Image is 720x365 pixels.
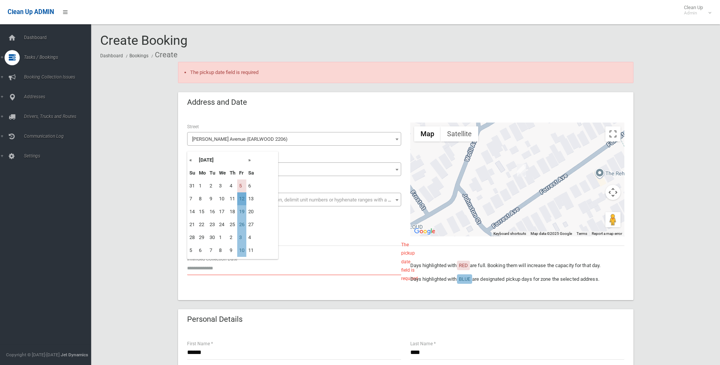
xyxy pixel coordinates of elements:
td: 3 [217,179,228,192]
th: Su [187,167,197,179]
th: « [187,154,197,167]
p: Days highlighted with are full. Booking them will increase the capacity for that day. [410,261,624,270]
button: Show street map [414,126,441,142]
td: 1 [197,179,208,192]
span: Forrest Avenue (EARLWOOD 2206) [189,134,399,145]
td: 2 [228,231,237,244]
td: 14 [187,205,197,218]
th: We [217,167,228,179]
span: Settings [22,153,97,159]
header: Address and Date [178,95,256,110]
span: The pickup date field is required [401,241,418,283]
span: Clean Up ADMIN [8,8,54,16]
button: Show satellite imagery [441,126,478,142]
span: RED [459,263,468,268]
td: 5 [237,179,246,192]
a: Report a map error [592,231,622,236]
td: 13 [246,192,256,205]
span: 49 [187,162,401,176]
td: 6 [197,244,208,257]
td: 7 [187,192,197,205]
td: 11 [228,192,237,205]
a: Terms [577,231,587,236]
td: 20 [246,205,256,218]
span: Drivers, Trucks and Routes [22,114,97,119]
td: 23 [208,218,217,231]
td: 3 [237,231,246,244]
td: 4 [228,179,237,192]
div: 49 Forrest Avenue, EARLWOOD NSW 2206 [517,164,526,177]
td: 5 [187,244,197,257]
td: 9 [228,244,237,257]
span: Booking Collection Issues [22,74,97,80]
button: Keyboard shortcuts [493,231,526,236]
span: Map data ©2025 Google [531,231,572,236]
td: 29 [197,231,208,244]
td: 30 [208,231,217,244]
td: 9 [208,192,217,205]
th: Th [228,167,237,179]
td: 31 [187,179,197,192]
strong: Jet Dynamics [61,352,88,357]
span: Clean Up [680,5,711,16]
td: 28 [187,231,197,244]
td: 1 [217,231,228,244]
td: 27 [246,218,256,231]
th: Mo [197,167,208,179]
a: Dashboard [100,53,123,58]
td: 8 [197,192,208,205]
span: Copyright © [DATE]-[DATE] [6,352,60,357]
td: 4 [246,231,256,244]
small: Admin [684,10,703,16]
th: [DATE] [197,154,246,167]
span: 49 [189,164,399,175]
td: 25 [228,218,237,231]
th: Tu [208,167,217,179]
td: 24 [217,218,228,231]
td: 10 [217,192,228,205]
td: 8 [217,244,228,257]
td: 15 [197,205,208,218]
td: 12 [237,192,246,205]
td: 26 [237,218,246,231]
button: Toggle fullscreen view [605,126,621,142]
td: 18 [228,205,237,218]
td: 2 [208,179,217,192]
button: Map camera controls [605,185,621,200]
th: Sa [246,167,256,179]
li: Create [150,48,178,62]
span: Forrest Avenue (EARLWOOD 2206) [187,132,401,146]
span: Dashboard [22,35,97,40]
td: 16 [208,205,217,218]
td: 10 [237,244,246,257]
th: Fr [237,167,246,179]
img: Google [412,227,437,236]
span: Addresses [22,94,97,99]
span: BLUE [459,276,470,282]
th: » [246,154,256,167]
td: 6 [246,179,256,192]
td: 17 [217,205,228,218]
a: Open this area in Google Maps (opens a new window) [412,227,437,236]
td: 11 [246,244,256,257]
button: Drag Pegman onto the map to open Street View [605,212,621,227]
td: 7 [208,244,217,257]
span: Select the unit number from the dropdown, delimit unit numbers or hyphenate ranges with a comma [192,197,404,203]
header: Personal Details [178,312,252,327]
li: The pickup date field is required [190,68,627,77]
p: Days highlighted with are designated pickup days for zone the selected address. [410,275,624,284]
span: Create Booking [100,33,187,48]
td: 21 [187,218,197,231]
span: Communication Log [22,134,97,139]
a: Bookings [129,53,148,58]
span: Tasks / Bookings [22,55,97,60]
td: 22 [197,218,208,231]
td: 19 [237,205,246,218]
